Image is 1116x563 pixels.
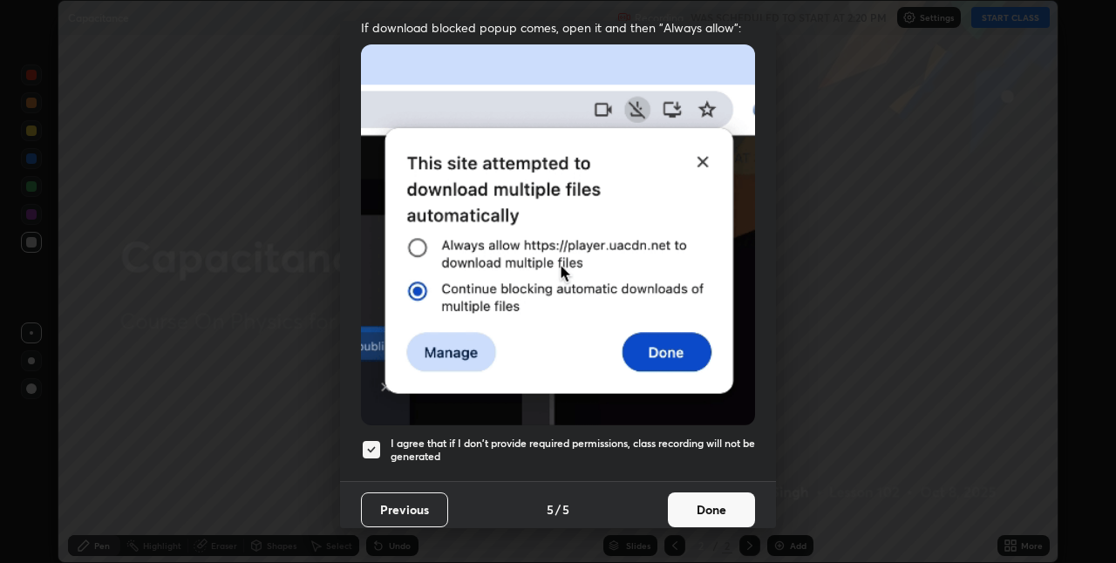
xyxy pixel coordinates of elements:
h5: I agree that if I don't provide required permissions, class recording will not be generated [391,437,755,464]
h4: / [555,500,561,519]
h4: 5 [547,500,554,519]
span: If download blocked popup comes, open it and then "Always allow": [361,19,755,36]
img: downloads-permission-blocked.gif [361,44,755,425]
h4: 5 [562,500,569,519]
button: Done [668,492,755,527]
button: Previous [361,492,448,527]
